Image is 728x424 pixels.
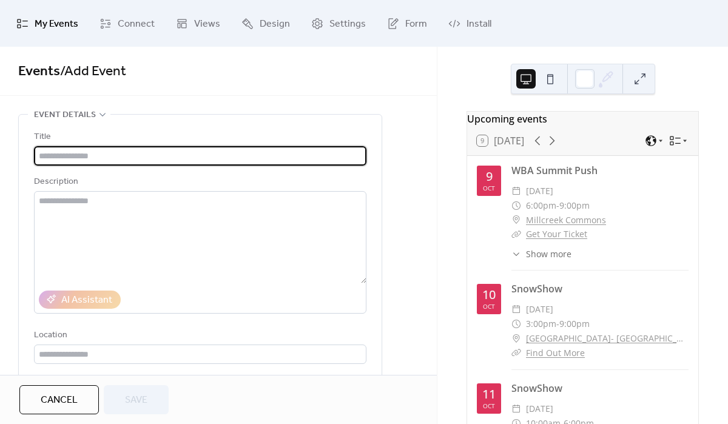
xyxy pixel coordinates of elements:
span: Views [194,15,220,33]
div: 9 [486,170,493,183]
span: / Add Event [60,58,126,85]
span: - [556,317,559,331]
span: 9:00pm [559,317,590,331]
span: Cancel [41,393,78,408]
div: Upcoming events [467,112,698,126]
a: Design [232,5,299,42]
span: 9:00pm [559,198,590,213]
span: Event details [34,108,96,123]
a: My Events [7,5,87,42]
span: [DATE] [526,184,553,198]
div: ​ [511,317,521,331]
a: Install [439,5,500,42]
div: Oct [483,185,495,191]
div: ​ [511,184,521,198]
span: Connect [118,15,155,33]
span: Link to Google Maps [49,374,125,388]
a: Form [378,5,436,42]
a: SnowShow [511,382,562,395]
div: ​ [511,213,521,227]
div: ​ [511,346,521,360]
div: Oct [483,303,495,309]
button: Cancel [19,385,99,414]
a: WBA Summit Push [511,164,598,177]
a: SnowShow [511,282,562,295]
div: Oct [483,403,495,409]
span: [DATE] [526,302,553,317]
span: Form [405,15,427,33]
span: 6:00pm [526,198,556,213]
span: Show more [526,247,571,260]
span: Install [467,15,491,33]
button: ​Show more [511,247,571,260]
span: - [556,198,559,213]
a: Events [18,58,60,85]
div: 10 [482,289,496,301]
div: ​ [511,247,521,260]
div: ​ [511,302,521,317]
a: Millcreek Commons [526,213,606,227]
div: Description [34,175,364,189]
div: 11 [482,388,496,400]
span: [DATE] [526,402,553,416]
div: ​ [511,402,521,416]
div: Title [34,130,364,144]
span: Design [260,15,290,33]
a: Find Out More [526,347,585,358]
span: Settings [329,15,366,33]
a: [GEOGRAPHIC_DATA]- [GEOGRAPHIC_DATA] [US_STATE] [526,331,689,346]
span: 3:00pm [526,317,556,331]
div: ​ [511,331,521,346]
div: ​ [511,198,521,213]
div: ​ [511,227,521,241]
span: My Events [35,15,78,33]
a: Connect [90,5,164,42]
a: Get Your Ticket [526,228,587,240]
a: Settings [302,5,375,42]
div: Location [34,328,364,343]
a: Views [167,5,229,42]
